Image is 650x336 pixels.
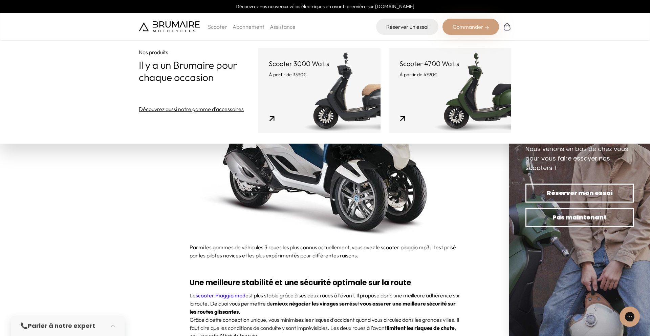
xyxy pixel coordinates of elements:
[190,243,460,259] p: Parmi les gammes de véhicules 3 roues les plus connus actuellement, vous avez le scooter piaggio ...
[139,59,258,83] p: Il y a un Brumaire pour chaque occasion
[258,48,381,133] a: Scooter 3000 Watts À partir de 3390€
[139,48,258,56] p: Nos produits
[196,292,245,299] a: scooter Piaggio mp3
[139,21,200,32] img: Brumaire Motocycles
[208,23,227,31] p: Scooter
[389,48,511,133] a: Scooter 4700 Watts À partir de 4790€
[399,59,500,68] p: Scooter 4700 Watts
[442,19,499,35] div: Commander
[190,300,456,315] strong: vous assurer une meilleure sécurité sur les routes glissantes
[190,291,460,316] p: Le est plus stable grâce à ses deux roues à l’avant. Il propose donc une meilleure adhérence sur ...
[616,304,643,329] iframe: Gorgias live chat messenger
[485,26,489,30] img: right-arrow-2.png
[503,23,511,31] img: Panier
[269,59,370,68] p: Scooter 3000 Watts
[139,105,244,113] a: Découvrez aussi notre gamme d'accessoires
[376,19,438,35] a: Réserver un essai
[269,71,370,78] p: À partir de 3390€
[399,71,500,78] p: À partir de 4790€
[387,324,455,331] strong: limitent les risques de chute
[270,23,296,30] a: Assistance
[190,277,411,288] strong: Une meilleure stabilité et une sécurité optimale sur la route
[233,23,264,30] a: Abonnement
[273,300,355,307] strong: mieux négocier les virages serrés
